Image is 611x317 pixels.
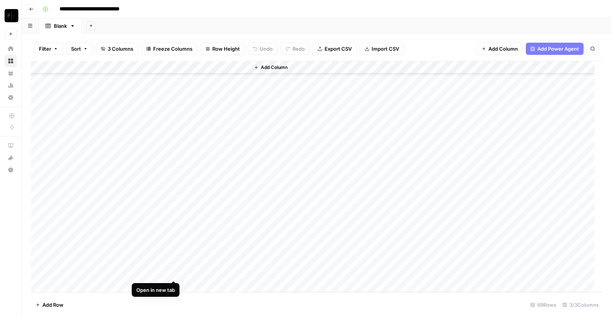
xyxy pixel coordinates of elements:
[31,299,68,311] button: Add Row
[526,43,584,55] button: Add Power Agent
[559,299,602,311] div: 3/3 Columns
[42,301,63,309] span: Add Row
[5,43,17,55] a: Home
[5,139,17,152] a: AirOps Academy
[5,55,17,67] a: Browse
[153,45,192,53] span: Freeze Columns
[261,64,288,71] span: Add Column
[136,286,175,294] div: Open in new tab
[527,299,559,311] div: 69 Rows
[5,9,18,22] img: Paragon Intel - Bill / Ty / Colby R&D Logo
[54,22,67,30] div: Blank
[537,45,579,53] span: Add Power Agent
[5,152,16,163] div: What's new?
[5,79,17,91] a: Usage
[96,43,138,55] button: 3 Columns
[200,43,245,55] button: Row Height
[477,43,523,55] button: Add Column
[488,45,518,53] span: Add Column
[5,6,17,25] button: Workspace: Paragon Intel - Bill / Ty / Colby R&D
[372,45,399,53] span: Import CSV
[360,43,404,55] button: Import CSV
[34,43,63,55] button: Filter
[5,164,17,176] button: Help + Support
[313,43,357,55] button: Export CSV
[260,45,273,53] span: Undo
[5,67,17,79] a: Your Data
[281,43,310,55] button: Redo
[212,45,240,53] span: Row Height
[39,45,51,53] span: Filter
[5,91,17,104] a: Settings
[5,152,17,164] button: What's new?
[141,43,197,55] button: Freeze Columns
[251,62,291,72] button: Add Column
[325,45,352,53] span: Export CSV
[71,45,81,53] span: Sort
[66,43,93,55] button: Sort
[248,43,278,55] button: Undo
[293,45,305,53] span: Redo
[108,45,133,53] span: 3 Columns
[39,18,82,34] a: Blank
